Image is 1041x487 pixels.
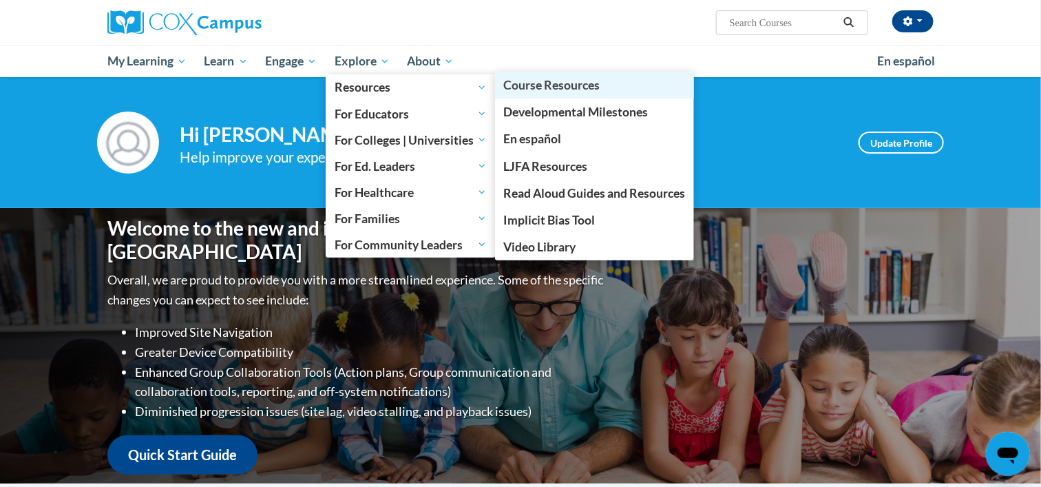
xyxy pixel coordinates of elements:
[204,53,248,70] span: Learn
[503,159,587,174] span: LJFA Resources
[495,207,695,234] a: Implicit Bias Tool
[892,10,934,32] button: Account Settings
[135,362,607,402] li: Enhanced Group Collaboration Tools (Action plans, Group communication and collaboration tools, re...
[326,101,496,127] a: For Educators
[503,132,561,146] span: En español
[335,184,487,200] span: For Healthcare
[986,432,1030,476] iframe: Button to launch messaging window
[503,78,600,92] span: Course Resources
[335,210,487,227] span: For Families
[326,74,496,101] a: Resources
[728,14,839,31] input: Search Courses
[495,72,695,99] a: Course Resources
[407,53,454,70] span: About
[859,132,944,154] a: Update Profile
[256,45,326,77] a: Engage
[135,342,607,362] li: Greater Device Compatibility
[107,217,607,263] h1: Welcome to the new and improved [PERSON_NAME][GEOGRAPHIC_DATA]
[107,53,187,70] span: My Learning
[135,322,607,342] li: Improved Site Navigation
[107,270,607,310] p: Overall, we are proud to provide you with a more streamlined experience. Some of the specific cha...
[495,180,695,207] a: Read Aloud Guides and Resources
[335,132,487,148] span: For Colleges | Universities
[495,99,695,125] a: Developmental Milestones
[335,158,487,174] span: For Ed. Leaders
[135,402,607,422] li: Diminished progression issues (site lag, video stalling, and playback issues)
[877,54,935,68] span: En español
[326,153,496,179] a: For Ed. Leaders
[107,10,262,35] img: Cox Campus
[98,45,196,77] a: My Learning
[326,205,496,231] a: For Families
[495,125,695,152] a: En español
[839,14,859,31] button: Search
[87,45,954,77] div: Main menu
[265,53,317,70] span: Engage
[868,47,944,76] a: En español
[495,153,695,180] a: LJFA Resources
[107,10,369,35] a: Cox Campus
[326,45,399,77] a: Explore
[196,45,257,77] a: Learn
[503,240,576,254] span: Video Library
[335,236,487,253] span: For Community Leaders
[97,112,159,174] img: Profile Image
[326,231,496,258] a: For Community Leaders
[326,127,496,153] a: For Colleges | Universities
[503,105,648,119] span: Developmental Milestones
[335,105,487,122] span: For Educators
[335,79,487,96] span: Resources
[326,179,496,205] a: For Healthcare
[180,146,838,169] div: Help improve your experience by keeping your profile up to date.
[107,435,257,475] a: Quick Start Guide
[495,234,695,260] a: Video Library
[180,123,838,147] h4: Hi [PERSON_NAME]! Take a minute to review your profile.
[335,53,390,70] span: Explore
[503,213,595,227] span: Implicit Bias Tool
[503,186,685,200] span: Read Aloud Guides and Resources
[399,45,463,77] a: About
